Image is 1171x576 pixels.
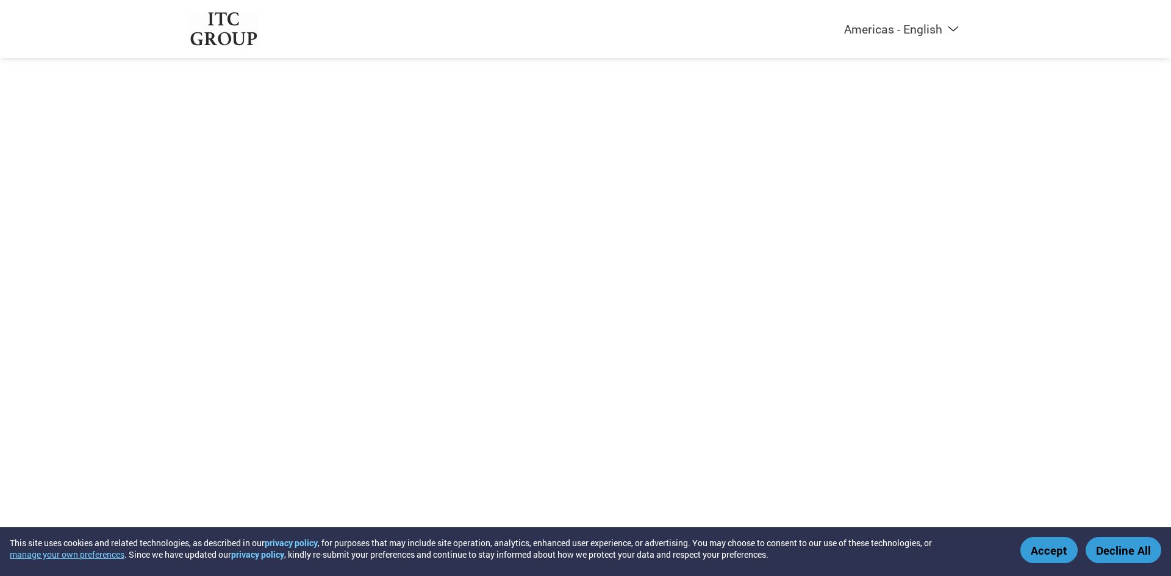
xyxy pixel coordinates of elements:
[1020,537,1078,563] button: Accept
[189,12,259,46] img: ITC Group
[265,537,318,549] a: privacy policy
[231,549,284,560] a: privacy policy
[10,537,1003,560] div: This site uses cookies and related technologies, as described in our , for purposes that may incl...
[1086,537,1161,563] button: Decline All
[10,549,124,560] button: manage your own preferences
